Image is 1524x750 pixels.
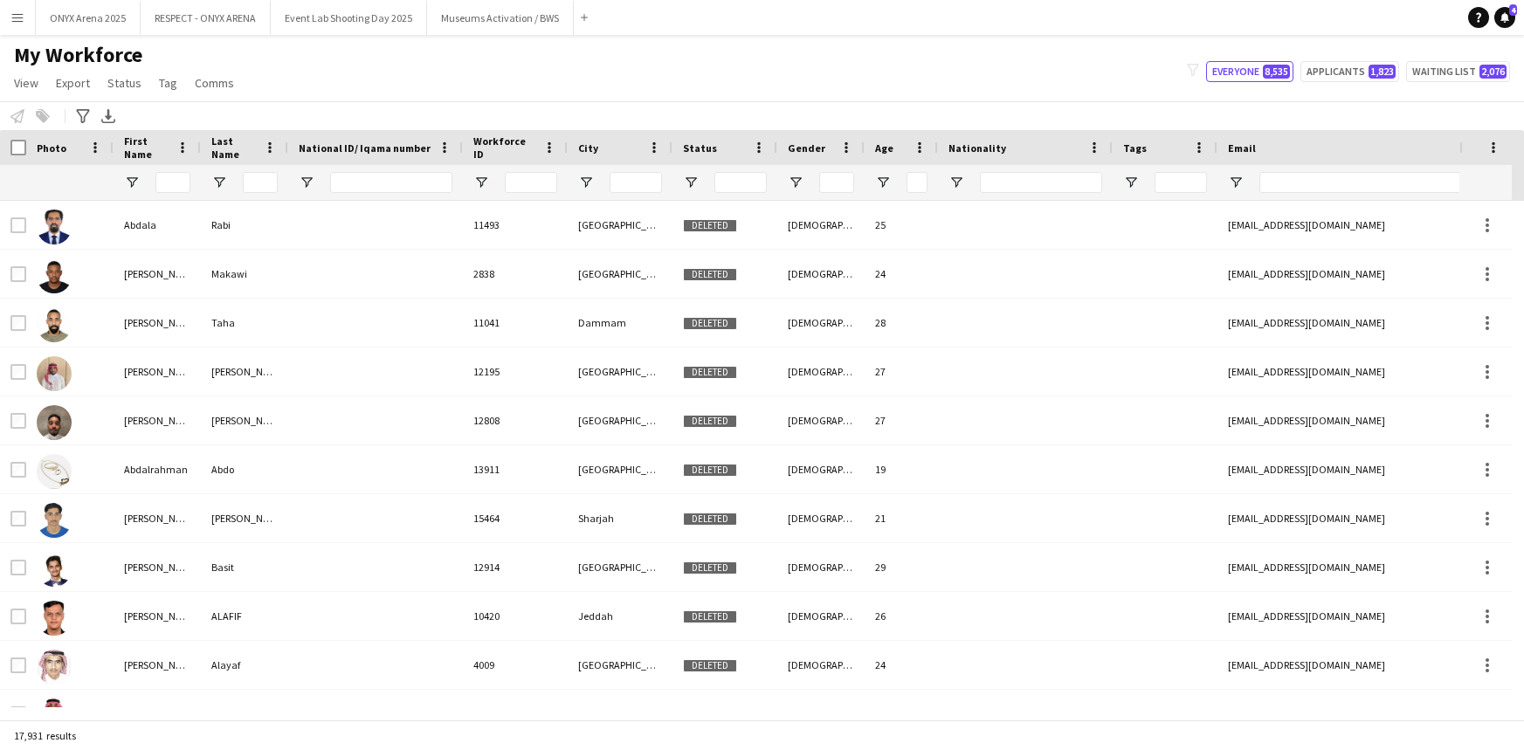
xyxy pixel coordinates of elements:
[865,641,938,689] div: 24
[1206,61,1293,82] button: Everyone8,535
[159,75,177,91] span: Tag
[683,268,737,281] span: Deleted
[1479,65,1507,79] span: 2,076
[777,445,865,493] div: [DEMOGRAPHIC_DATA]
[299,175,314,190] button: Open Filter Menu
[114,543,201,591] div: [PERSON_NAME]
[714,172,767,193] input: Status Filter Input
[865,445,938,493] div: 19
[777,494,865,542] div: [DEMOGRAPHIC_DATA]
[37,552,72,587] img: Abdul Basit
[683,415,737,428] span: Deleted
[463,543,568,591] div: 12914
[10,217,26,233] input: Row Selection is disabled for this row (unchecked)
[37,210,72,244] img: Abdala Rabi
[201,494,288,542] div: [PERSON_NAME]
[299,141,431,155] span: National ID/ Iqama number
[114,445,201,493] div: Abdalrahman
[463,494,568,542] div: 15464
[777,347,865,396] div: [DEMOGRAPHIC_DATA]
[201,201,288,249] div: Rabi
[683,513,737,526] span: Deleted
[211,175,227,190] button: Open Filter Menu
[124,175,140,190] button: Open Filter Menu
[683,659,737,672] span: Deleted
[1494,7,1515,28] a: 4
[568,690,672,738] div: [GEOGRAPHIC_DATA]
[819,172,854,193] input: Gender Filter Input
[1369,65,1396,79] span: 1,823
[49,72,97,94] a: Export
[37,454,72,489] img: Abdalrahman Abdo
[201,347,288,396] div: [PERSON_NAME]
[37,601,72,636] img: ABDULAZIZ ALAFIF
[201,592,288,640] div: ALAFIF
[463,347,568,396] div: 12195
[568,494,672,542] div: Sharjah
[777,299,865,347] div: [DEMOGRAPHIC_DATA]
[37,307,72,342] img: Abdalla Taha
[243,172,278,193] input: Last Name Filter Input
[1406,61,1510,82] button: Waiting list2,076
[683,219,737,232] span: Deleted
[37,258,72,293] img: Abdalaziz Makawi
[114,641,201,689] div: [PERSON_NAME]
[948,175,964,190] button: Open Filter Menu
[568,592,672,640] div: Jeddah
[777,690,865,738] div: [DEMOGRAPHIC_DATA]
[683,141,717,155] span: Status
[141,1,271,35] button: RESPECT - ONYX ARENA
[36,1,141,35] button: ONYX Arena 2025
[201,396,288,444] div: [PERSON_NAME]
[98,106,119,127] app-action-btn: Export XLSX
[1123,141,1147,155] span: Tags
[114,347,201,396] div: [PERSON_NAME]
[10,511,26,526] input: Row Selection is disabled for this row (unchecked)
[10,657,26,673] input: Row Selection is disabled for this row (unchecked)
[10,560,26,575] input: Row Selection is disabled for this row (unchecked)
[188,72,241,94] a: Comms
[463,396,568,444] div: 12808
[777,201,865,249] div: [DEMOGRAPHIC_DATA]
[201,250,288,298] div: Makawi
[788,175,803,190] button: Open Filter Menu
[907,172,928,193] input: Age Filter Input
[37,141,66,155] span: Photo
[683,610,737,623] span: Deleted
[578,141,598,155] span: City
[1228,141,1256,155] span: Email
[1509,4,1517,16] span: 4
[463,641,568,689] div: 4009
[56,75,90,91] span: Export
[10,364,26,380] input: Row Selection is disabled for this row (unchecked)
[10,706,26,722] input: Row Selection is disabled for this row (unchecked)
[865,201,938,249] div: 25
[195,75,234,91] span: Comms
[1123,175,1139,190] button: Open Filter Menu
[1300,61,1399,82] button: Applicants1,823
[37,503,72,538] img: Abdul aziz Mohammad
[683,561,737,575] span: Deleted
[463,445,568,493] div: 13911
[10,413,26,429] input: Row Selection is disabled for this row (unchecked)
[683,464,737,477] span: Deleted
[683,317,737,330] span: Deleted
[568,641,672,689] div: [GEOGRAPHIC_DATA]
[7,72,45,94] a: View
[463,201,568,249] div: 11493
[865,494,938,542] div: 21
[114,592,201,640] div: [PERSON_NAME]
[948,141,1006,155] span: Nationality
[473,134,536,161] span: Workforce ID
[201,641,288,689] div: Alayaf
[427,1,574,35] button: Museums Activation / BWS
[463,299,568,347] div: 11041
[330,172,452,193] input: National ID/ Iqama number Filter Input
[10,462,26,478] input: Row Selection is disabled for this row (unchecked)
[568,201,672,249] div: [GEOGRAPHIC_DATA]
[610,172,662,193] input: City Filter Input
[14,42,142,68] span: My Workforce
[10,315,26,331] input: Row Selection is disabled for this row (unchecked)
[37,405,72,440] img: Abdallah Babiker
[463,250,568,298] div: 2838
